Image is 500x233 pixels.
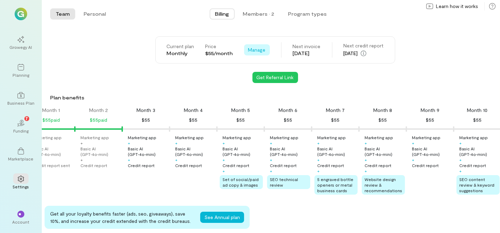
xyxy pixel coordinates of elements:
[10,44,32,50] div: Growegy AI
[365,146,405,157] div: Basic AI (GPT‑4o‑mini)
[467,107,488,114] div: Month 10
[184,107,203,114] div: Month 4
[365,177,402,193] span: Website design review & recommendations
[50,94,497,101] div: Plan benefits
[412,157,414,163] div: +
[42,107,60,114] div: Month 1
[26,115,28,121] span: 7
[317,157,320,163] div: +
[473,116,482,124] div: $55
[326,107,345,114] div: Month 7
[167,43,194,50] div: Current plan
[270,163,297,168] div: Credit report
[7,100,34,106] div: Business Plan
[8,142,33,167] a: Marketplace
[222,135,251,140] div: Marketing app
[270,168,272,174] div: +
[33,135,62,140] div: Marketing app
[8,156,34,161] div: Marketplace
[13,128,29,134] div: Funding
[236,116,245,124] div: $55
[205,43,233,50] div: Price
[459,140,462,146] div: +
[175,146,216,157] div: Basic AI (GPT‑4o‑mini)
[317,146,358,157] div: Basic AI (GPT‑4o‑mini)
[78,8,111,20] button: Personal
[33,163,70,168] div: Credit report sent
[8,114,33,139] a: Funding
[421,107,439,114] div: Month 9
[175,163,202,168] div: Credit report
[378,116,387,124] div: $55
[317,168,320,174] div: +
[222,168,225,174] div: +
[248,46,266,53] span: Manage
[270,157,272,163] div: +
[175,135,204,140] div: Marketing app
[80,140,83,146] div: +
[331,116,339,124] div: $55
[270,177,298,187] span: SEO technical review
[90,116,107,124] div: $55 paid
[237,8,280,20] button: Members · 2
[222,157,225,163] div: +
[459,135,488,140] div: Marketing app
[317,135,346,140] div: Marketing app
[412,135,440,140] div: Marketing app
[344,42,384,49] div: Next credit report
[13,184,29,189] div: Settings
[128,146,168,157] div: Basic AI (GPT‑4o‑mini)
[373,107,392,114] div: Month 8
[317,163,344,168] div: Credit report
[243,10,274,17] div: Members · 2
[8,30,33,55] a: Growegy AI
[279,107,297,114] div: Month 6
[215,10,229,17] span: Billing
[244,44,270,55] button: Manage
[270,140,272,146] div: +
[365,157,367,163] div: +
[365,168,367,174] div: +
[412,146,452,157] div: Basic AI (GPT‑4o‑mini)
[205,50,233,57] div: $55/month
[365,140,367,146] div: +
[222,177,259,187] span: Set of social/paid ad copy & images
[459,157,462,163] div: +
[222,146,263,157] div: Basic AI (GPT‑4o‑mini)
[412,140,414,146] div: +
[8,58,33,83] a: Planning
[8,86,33,111] a: Business Plan
[128,163,155,168] div: Credit report
[136,107,155,114] div: Month 3
[80,135,109,140] div: Marketing app
[128,157,130,163] div: +
[365,163,391,168] div: Credit report
[459,168,462,174] div: +
[436,3,478,10] span: Learn how it works
[222,140,225,146] div: +
[270,135,298,140] div: Marketing app
[175,157,178,163] div: +
[142,116,150,124] div: $55
[317,177,353,193] span: 5 engraved bottle openers or metal business cards
[252,72,298,83] button: Get Referral Link
[8,170,33,195] a: Settings
[42,116,60,124] div: $55 paid
[426,116,434,124] div: $55
[189,116,197,124] div: $55
[231,107,250,114] div: Month 5
[128,140,130,146] div: +
[365,135,393,140] div: Marketing app
[50,210,195,225] div: Get all your loyalty benefits faster (ads, seo, giveaways), save 10%, and increase your credit ex...
[293,50,321,57] div: [DATE]
[175,140,178,146] div: +
[80,163,107,168] div: Credit report
[80,157,83,163] div: +
[317,140,320,146] div: +
[412,163,439,168] div: Credit report
[80,146,121,157] div: Basic AI (GPT‑4o‑mini)
[13,72,29,78] div: Planning
[167,50,194,57] div: Monthly
[284,116,292,124] div: $55
[210,8,235,20] button: Billing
